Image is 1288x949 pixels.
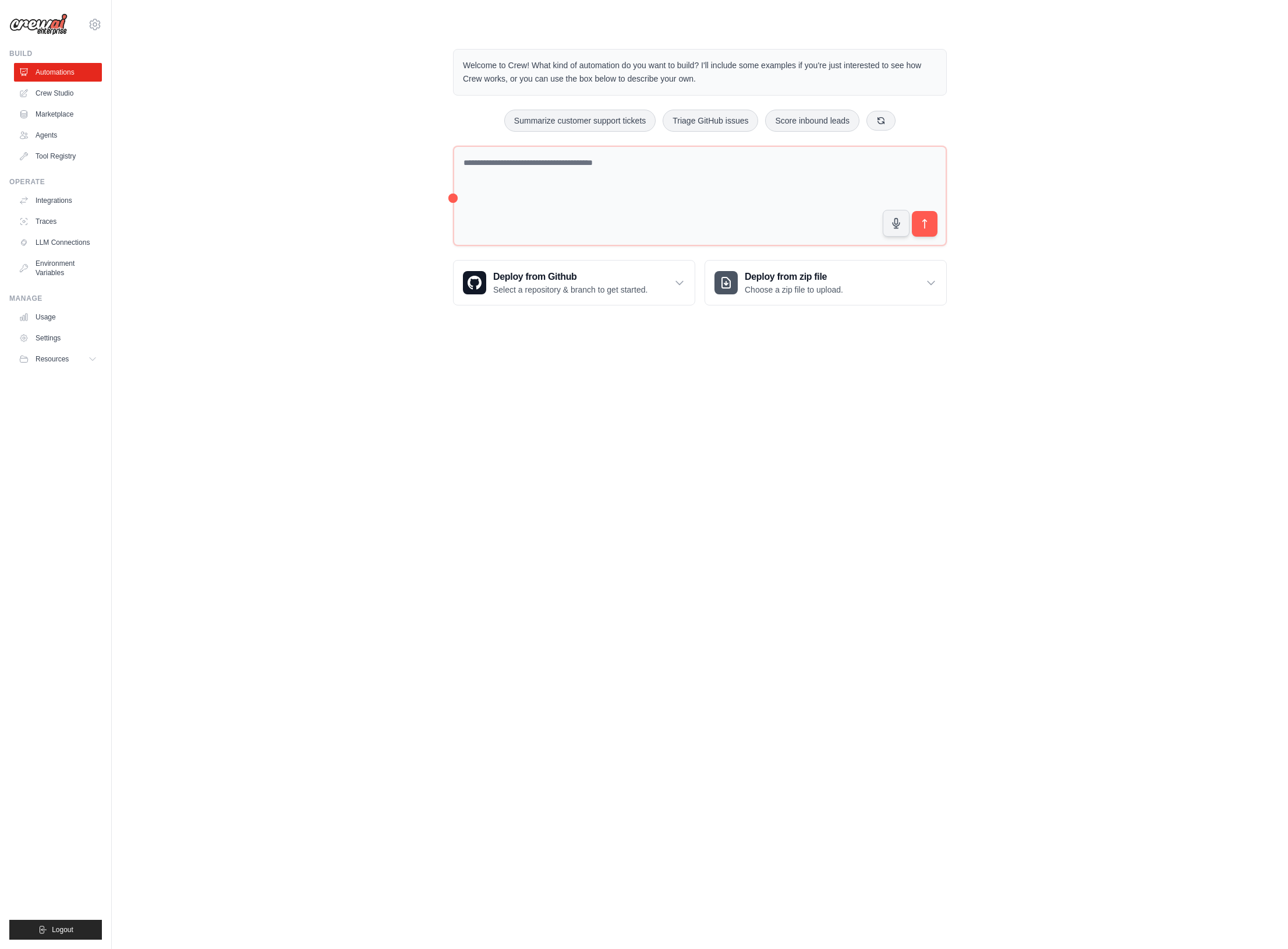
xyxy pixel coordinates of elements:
[9,177,102,187] div: Operate
[9,920,102,940] button: Logout
[14,147,102,166] a: Tool Registry
[14,233,102,252] a: LLM Connections
[745,270,843,284] h3: Deploy from zip file
[504,110,656,132] button: Summarize customer support tickets
[14,126,102,145] a: Agents
[463,59,937,86] p: Welcome to Crew! What kind of automation do you want to build? I'll include some examples if you'...
[14,329,102,347] a: Settings
[14,254,102,282] a: Environment Variables
[14,308,102,326] a: Usage
[745,284,843,296] p: Choose a zip file to upload.
[493,284,647,296] p: Select a repository & branch to get started.
[765,110,859,132] button: Score inbound leads
[36,354,69,364] span: Resources
[9,13,68,36] img: Logo
[9,49,102,58] div: Build
[14,350,102,368] button: Resources
[14,84,102,103] a: Crew Studio
[52,925,73,934] span: Logout
[493,270,647,284] h3: Deploy from Github
[14,212,102,231] a: Traces
[9,294,102,303] div: Manage
[663,110,758,132] button: Triage GitHub issues
[14,191,102,210] a: Integrations
[14,63,102,82] a: Automations
[14,105,102,124] a: Marketplace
